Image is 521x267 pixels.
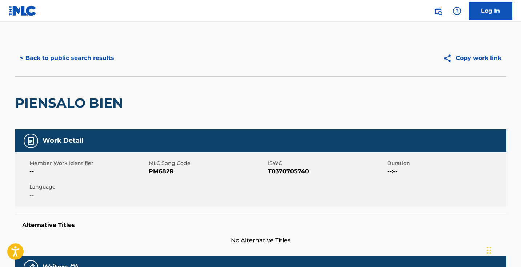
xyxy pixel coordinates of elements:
img: MLC Logo [9,5,37,16]
span: No Alternative Titles [15,236,506,245]
a: Log In [469,2,512,20]
div: Drag [487,239,491,261]
button: < Back to public search results [15,49,119,67]
img: Work Detail [27,137,35,145]
span: Language [29,183,147,191]
img: help [453,7,461,15]
h2: PIENSALO BIEN [15,95,127,111]
h5: Alternative Titles [22,222,499,229]
a: Public Search [431,4,445,18]
button: Copy work link [438,49,506,67]
span: -- [29,167,147,176]
span: MLC Song Code [149,159,266,167]
span: PM682R [149,167,266,176]
span: ISWC [268,159,385,167]
span: Duration [387,159,505,167]
span: Member Work Identifier [29,159,147,167]
div: Help [450,4,464,18]
span: --:-- [387,167,505,176]
img: Copy work link [443,54,456,63]
span: -- [29,191,147,199]
iframe: Chat Widget [485,232,521,267]
h5: Work Detail [43,137,83,145]
img: search [434,7,442,15]
span: T0370705740 [268,167,385,176]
